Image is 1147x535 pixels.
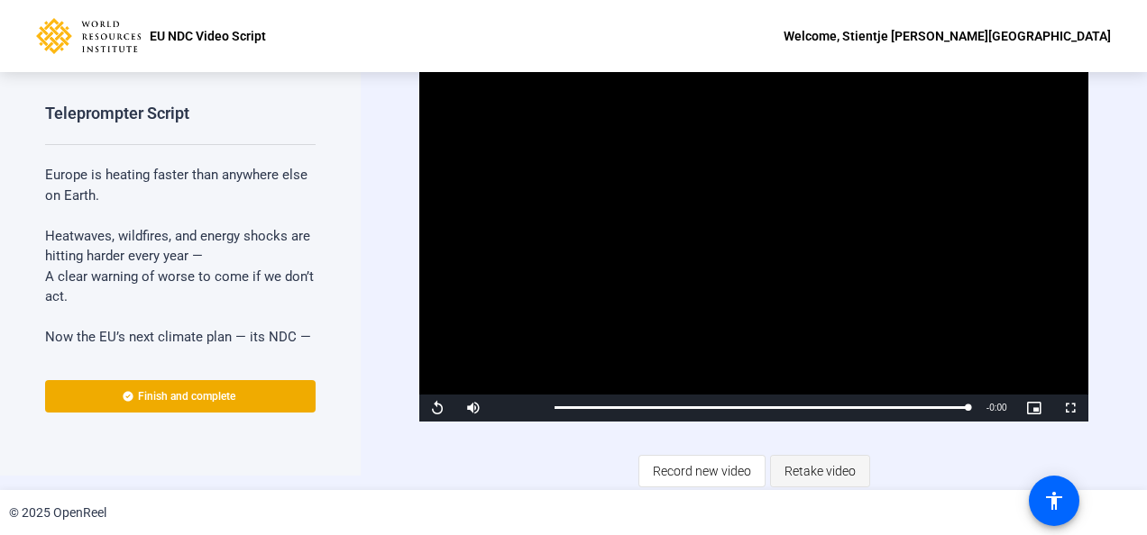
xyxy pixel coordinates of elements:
span: Finish and complete [138,389,235,404]
div: © 2025 OpenReel [9,503,106,522]
img: OpenReel logo [36,18,141,54]
button: Mute [455,394,491,422]
span: 0:00 [989,403,1006,413]
p: EU NDC Video Script [150,25,266,47]
div: Progress Bar [555,406,968,409]
span: - [986,403,989,413]
button: Record new video [638,455,766,487]
button: Retake video [770,455,870,487]
p: Heatwaves, wildfires, and energy shocks are hitting harder every year — A clear warning of worse ... [45,205,316,307]
button: Fullscreen [1052,394,1088,422]
button: Finish and complete [45,380,316,413]
div: Teleprompter Script [45,103,189,124]
p: Europe is heating faster than anywhere else on Earth. [45,165,316,205]
span: Retake video [785,454,856,488]
span: Record new video [653,454,751,488]
button: Replay [419,394,455,422]
button: Picture-in-Picture [1016,394,1052,422]
p: Now the EU’s next climate plan — its NDC — is due this year. This plan will decide how we cut emi... [45,327,316,408]
div: Welcome, Stientje [PERSON_NAME][GEOGRAPHIC_DATA] [784,25,1111,47]
div: Video Player [419,46,1087,422]
mat-icon: accessibility [1043,490,1065,512]
iframe: Drift Widget Chat Controller [1057,445,1125,513]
